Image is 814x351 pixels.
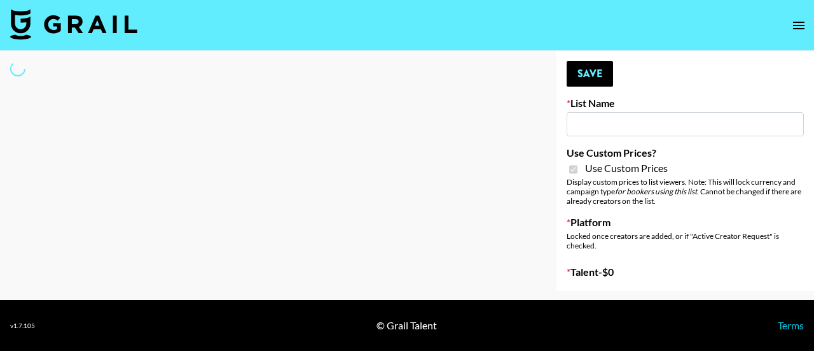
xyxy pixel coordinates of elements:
button: open drawer [786,13,811,38]
a: Terms [778,319,804,331]
label: Talent - $ 0 [567,266,804,278]
em: for bookers using this list [615,187,697,196]
label: Use Custom Prices? [567,147,804,159]
span: Use Custom Prices [585,162,668,175]
div: v 1.7.105 [10,322,35,330]
div: Locked once creators are added, or if "Active Creator Request" is checked. [567,231,804,250]
label: List Name [567,97,804,110]
div: © Grail Talent [376,319,437,332]
img: Grail Talent [10,9,137,39]
button: Save [567,61,613,87]
label: Platform [567,216,804,229]
div: Display custom prices to list viewers. Note: This will lock currency and campaign type . Cannot b... [567,177,804,206]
